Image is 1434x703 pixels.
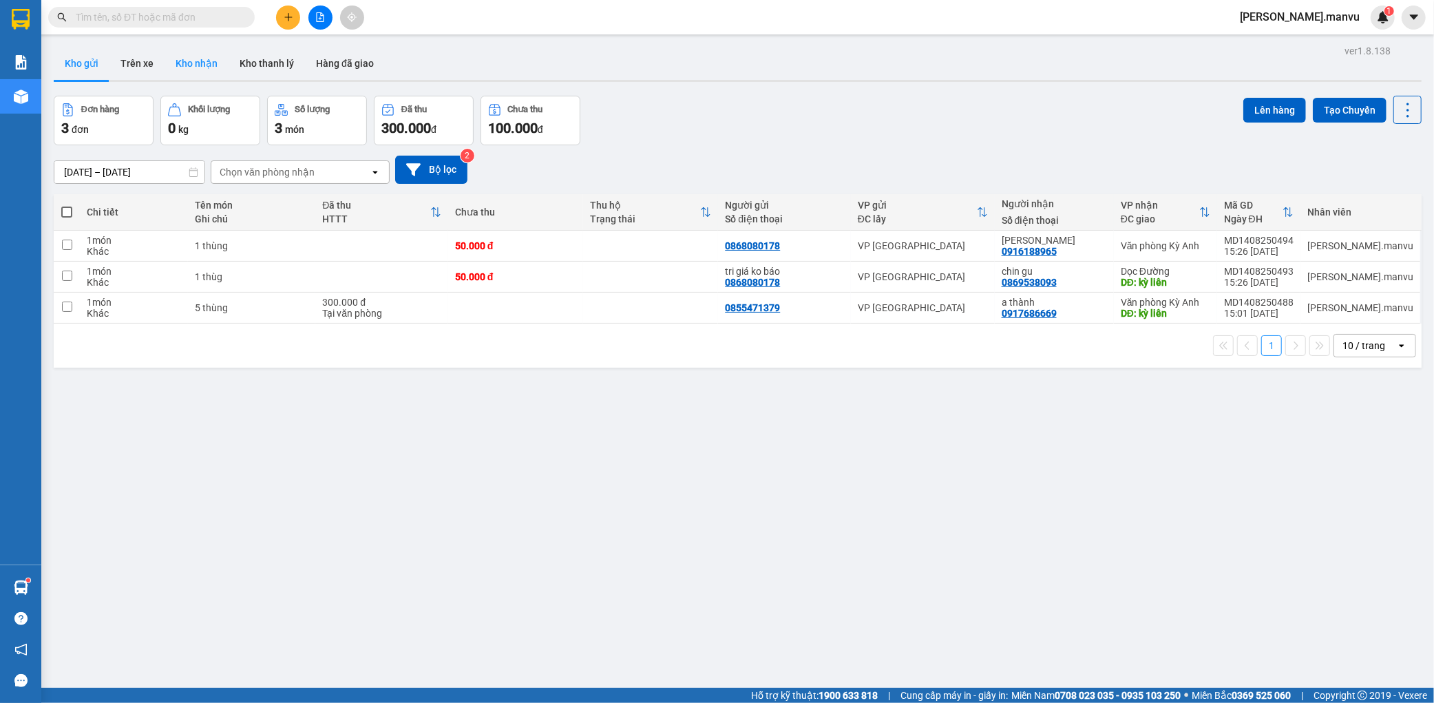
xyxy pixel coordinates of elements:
span: Miền Bắc [1192,688,1291,703]
div: Chi tiết [87,207,180,218]
img: logo-vxr [12,9,30,30]
div: lê mơ [1002,235,1107,246]
button: Số lượng3món [267,96,367,145]
svg: open [1396,340,1407,351]
span: Hỗ trợ kỹ thuật: [751,688,878,703]
span: message [14,674,28,687]
button: Đã thu300.000đ [374,96,474,145]
button: Kho thanh lý [229,47,305,80]
button: Kho gửi [54,47,109,80]
div: Nhân viên [1307,207,1413,218]
div: 1 món [87,266,180,277]
span: [PERSON_NAME].manvu [1229,8,1371,25]
button: aim [340,6,364,30]
div: 0917686669 [1002,308,1057,319]
div: 1 món [87,297,180,308]
div: 0868080178 [725,277,780,288]
th: Toggle SortBy [583,194,718,231]
th: Toggle SortBy [851,194,995,231]
span: notification [14,643,28,656]
button: caret-down [1402,6,1426,30]
span: 3 [61,120,69,136]
span: 300.000 [381,120,431,136]
button: Kho nhận [165,47,229,80]
div: ĐC giao [1121,213,1199,224]
div: Ngày ĐH [1224,213,1283,224]
span: 100.000 [488,120,538,136]
div: 0868080178 [725,240,780,251]
div: VP gửi [858,200,977,211]
strong: 0708 023 035 - 0935 103 250 [1055,690,1181,701]
div: Chưa thu [455,207,576,218]
div: MD1408250494 [1224,235,1294,246]
button: Tạo Chuyến [1313,98,1386,123]
div: VP [GEOGRAPHIC_DATA] [858,271,988,282]
div: 0855471379 [725,302,780,313]
div: Ghi chú [195,213,309,224]
th: Toggle SortBy [315,194,448,231]
sup: 1 [26,578,30,583]
div: Đã thu [322,200,430,211]
div: 0916188965 [1002,246,1057,257]
span: kg [178,124,189,135]
button: Khối lượng0kg [160,96,260,145]
div: 300.000 đ [322,297,441,308]
span: 1 [1386,6,1391,16]
div: a thành [1002,297,1107,308]
div: Tại văn phòng [322,308,441,319]
img: warehouse-icon [14,90,28,104]
div: Mã GD [1224,200,1283,211]
svg: open [370,167,381,178]
span: đơn [72,124,89,135]
div: Số điện thoại [1002,215,1107,226]
div: 5 thùng [195,302,309,313]
span: plus [284,12,293,22]
div: 0869538093 [1002,277,1057,288]
span: copyright [1358,691,1367,700]
div: ĐC lấy [858,213,977,224]
div: Chọn văn phòng nhận [220,165,315,179]
div: Người nhận [1002,198,1107,209]
input: Tìm tên, số ĐT hoặc mã đơn [76,10,238,25]
div: 1 thùg [195,271,309,282]
button: Trên xe [109,47,165,80]
div: 50.000 đ [455,271,576,282]
button: 1 [1261,335,1282,356]
div: 50.000 đ [455,240,576,251]
span: | [1301,688,1303,703]
div: Khác [87,246,180,257]
span: aim [347,12,357,22]
th: Toggle SortBy [1217,194,1300,231]
div: VP [GEOGRAPHIC_DATA] [858,240,988,251]
img: solution-icon [14,55,28,70]
span: question-circle [14,612,28,625]
div: 1 món [87,235,180,246]
div: 15:26 [DATE] [1224,246,1294,257]
div: Văn phòng Kỳ Anh [1121,240,1210,251]
div: VP nhận [1121,200,1199,211]
div: Chưa thu [508,105,543,114]
div: Đơn hàng [81,105,119,114]
button: Chưa thu100.000đ [481,96,580,145]
div: nguyen.manvu [1307,271,1413,282]
div: DĐ: kỳ liên [1121,308,1210,319]
div: MD1408250488 [1224,297,1294,308]
div: Tên món [195,200,309,211]
div: MD1408250493 [1224,266,1294,277]
li: [PERSON_NAME] [7,83,160,102]
div: Người gửi [725,200,844,211]
li: In ngày: 15:26 14/08 [7,102,160,121]
span: | [888,688,890,703]
span: caret-down [1408,11,1420,23]
div: Số điện thoại [725,213,844,224]
th: Toggle SortBy [1114,194,1217,231]
button: Bộ lọc [395,156,467,184]
button: file-add [308,6,333,30]
button: plus [276,6,300,30]
div: 10 / trang [1342,339,1385,353]
div: Số lượng [295,105,330,114]
span: món [285,124,304,135]
div: nguyen.manvu [1307,302,1413,313]
img: warehouse-icon [14,580,28,595]
div: Khối lượng [188,105,230,114]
